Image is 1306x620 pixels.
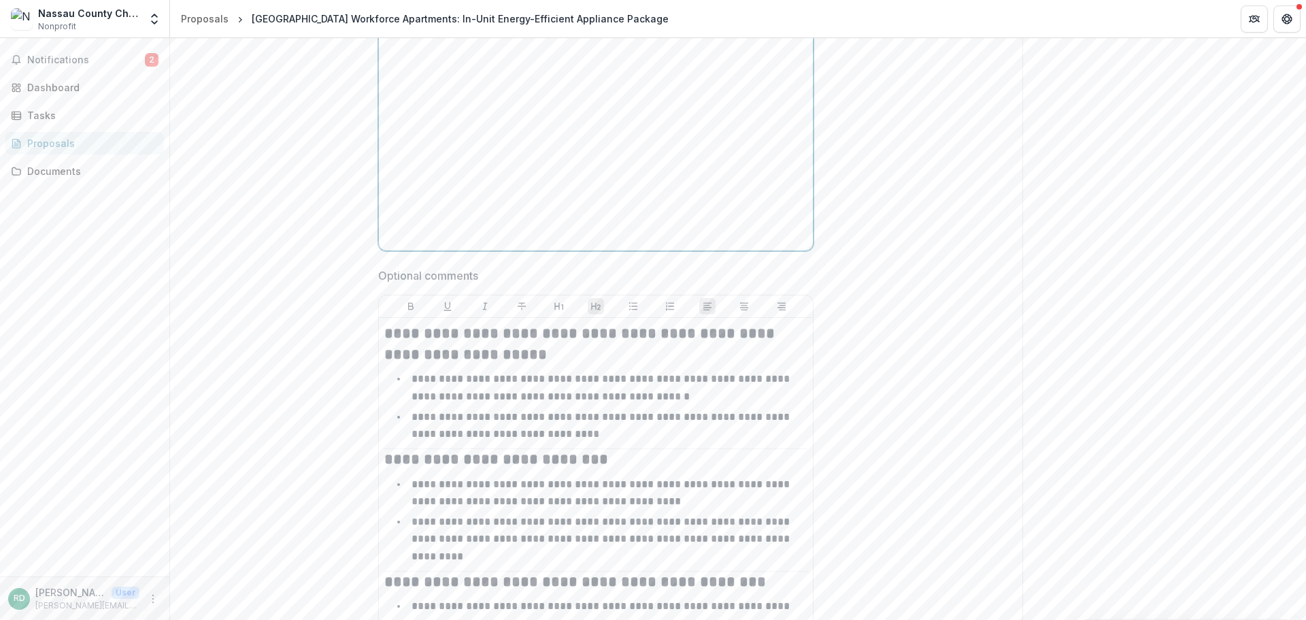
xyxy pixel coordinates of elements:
div: Nassau County Chamber of Commerce [38,6,139,20]
a: Proposals [175,9,234,29]
button: Notifications2 [5,49,164,71]
div: Proposals [27,136,153,150]
div: Proposals [181,12,229,26]
button: Align Left [699,298,716,314]
a: Dashboard [5,76,164,99]
p: Optional comments [378,267,478,284]
button: Heading 1 [551,298,567,314]
span: Nonprofit [38,20,76,33]
button: Strike [514,298,530,314]
div: Documents [27,164,153,178]
div: Dashboard [27,80,153,95]
button: More [145,591,161,607]
button: Ordered List [662,298,678,314]
button: Partners [1241,5,1268,33]
a: Proposals [5,132,164,154]
nav: breadcrumb [175,9,674,29]
span: Notifications [27,54,145,66]
a: Tasks [5,104,164,127]
button: Underline [439,298,456,314]
img: Nassau County Chamber of Commerce [11,8,33,30]
button: Get Help [1273,5,1301,33]
button: Align Center [736,298,752,314]
div: Tasks [27,108,153,123]
button: Bullet List [625,298,641,314]
a: Documents [5,160,164,182]
p: [PERSON_NAME][EMAIL_ADDRESS][DOMAIN_NAME] [35,600,139,612]
button: Align Right [773,298,790,314]
div: [GEOGRAPHIC_DATA] Workforce Apartments: In-Unit Energy-Efficient Appliance Package [252,12,669,26]
div: Regina Duncan [14,594,25,603]
button: Open entity switcher [145,5,164,33]
button: Heading 2 [588,298,604,314]
span: 2 [145,53,158,67]
p: User [112,587,139,599]
button: Italicize [477,298,493,314]
button: Bold [403,298,419,314]
p: [PERSON_NAME] [35,585,106,600]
